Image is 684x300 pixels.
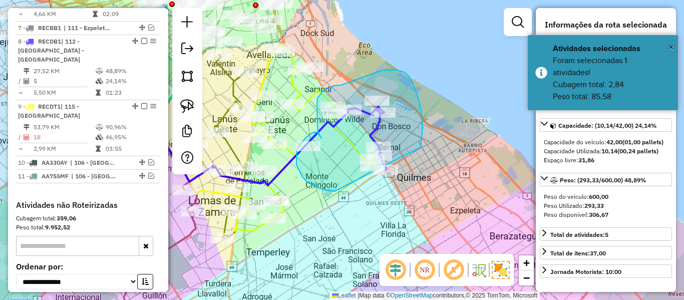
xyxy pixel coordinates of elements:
[668,40,673,55] button: Close
[329,291,540,300] div: Map data © contributors,© 2025 TomTom, Microsoft
[18,88,23,98] td: =
[198,1,223,11] div: Atividade não roteirizada - Julieta Dalamon
[105,132,156,142] td: 46,95%
[33,122,95,132] td: 53,79 KM
[18,103,80,119] span: | 115 - [GEOGRAPHIC_DATA]
[544,138,668,147] div: Capacidade do veículo:
[601,147,617,155] strong: 10,14
[38,103,61,110] span: RECDT1
[589,193,608,200] strong: 600,00
[251,23,276,33] div: Atividade não roteirizada - Patricia Mansilla
[442,258,466,282] span: Exibir rótulo
[198,26,223,36] div: Atividade não roteirizada - Darwin Andres Ramos
[24,68,30,74] i: Distância Total
[33,9,92,19] td: 4,66 KM
[57,214,76,222] strong: 359,06
[508,12,528,32] a: Exibir filtros
[544,147,668,156] div: Capacidade Utilizada:
[544,210,668,219] div: Peso disponível:
[105,66,156,76] td: 48,89%
[550,231,608,238] span: Total de atividades:
[540,20,672,30] h4: Informações da rota selecionada
[150,103,156,109] em: Opções
[110,8,135,18] div: Atividade não roteirizada - Argentina Paula Genga Bottinelli
[18,38,84,63] span: | 112 - [GEOGRAPHIC_DATA] - [GEOGRAPHIC_DATA]
[230,17,255,27] div: Atividade não roteirizada - Jos� Fanti
[96,146,101,152] i: Tempo total em rota
[38,38,61,45] span: RECDB1
[42,159,68,166] span: AA330AY
[96,90,101,96] i: Tempo total em rota
[139,6,164,16] div: Atividade não roteirizada - Joanna Kropivka
[235,14,260,24] div: Atividade não roteirizada - Lautaro Lamanna
[181,2,206,12] div: Atividade não roteirizada - Eliot Estela Garay
[560,176,646,184] span: Peso: (293,33/600,00) 48,89%
[544,201,668,210] div: Peso Utilizado:
[540,227,672,241] a: Total de atividades:5
[584,202,604,209] strong: 293,33
[553,43,670,55] div: Atividades selecionadas
[137,274,153,289] button: Ordem crescente
[96,124,103,130] i: % de utilização do peso
[70,158,116,167] span: 106 - La Plata
[492,261,510,279] img: Exibir/Ocultar setores
[177,39,197,61] a: Exportar sessão
[18,103,80,119] span: 9 -
[64,24,110,33] span: 111 - Ezpeleta - Barrio Papelero
[105,88,156,98] td: 01:23
[391,292,433,299] a: OpenStreetMap
[150,38,156,44] em: Opções
[190,37,215,47] div: Atividade não roteirizada - Fabi�n flores
[384,258,408,282] span: Ocultar deslocamento
[523,256,530,269] span: +
[177,121,197,144] a: Criar modelo
[105,122,156,132] td: 90,96%
[33,132,95,142] td: 18
[413,258,437,282] span: Ocultar NR
[550,267,621,276] div: Jornada Motorista: 10:00
[622,138,663,146] strong: (01,00 pallets)
[18,38,84,63] span: 8 -
[42,172,69,180] span: AA755MF
[540,246,672,259] a: Total de itens:37,00
[102,9,151,19] td: 02:09
[540,264,672,278] a: Jornada Motorista: 10:00
[668,42,673,53] span: ×
[217,37,242,47] div: Atividade não roteirizada - Enzo Femia
[332,292,356,299] a: Leaflet
[251,165,276,175] div: Atividade não roteirizada - Carlos Gonzalez Aramburu
[18,172,69,180] span: 11 -
[471,262,487,278] img: Fluxo de ruas
[523,271,530,284] span: −
[550,249,606,258] div: Total de itens:
[24,124,30,130] i: Distância Total
[200,27,225,37] div: Atividade não roteirizada - Melanie Ferreira
[192,18,217,28] div: Atividade não roteirizada - Guillermo Ariel Pereyra
[96,68,103,74] i: % de utilização do peso
[45,223,70,231] strong: 9.952,52
[544,156,668,165] div: Espaço livre:
[132,103,138,109] em: Alterar sequência das rotas
[177,12,197,35] a: Nova sessão e pesquisa
[16,260,160,272] label: Ordenar por:
[24,78,30,84] i: Total de Atividades
[258,15,283,25] div: Atividade não roteirizada - julio eduardo ramos
[540,134,672,169] div: Capacidade: (10,14/42,00) 24,14%
[18,159,68,166] span: 10 -
[606,138,622,146] strong: 42,00
[365,96,390,106] div: Atividade não roteirizada - Johanna Gatti
[148,25,154,31] em: Visualizar rota
[148,173,154,179] em: Visualizar rota
[298,62,323,72] div: Atividade não roteirizada - Fabian Astorga
[8,8,33,18] div: Atividade não roteirizada - Gaston Zerbi
[18,144,23,154] td: =
[519,270,534,285] a: Zoom out
[180,69,194,83] img: Selecionar atividades - polígono
[38,24,61,32] span: RECBB1
[217,10,242,20] div: Atividade não roteirizada - Florencia Vezza
[33,66,95,76] td: 27,52 KM
[96,78,103,84] i: % de utilização da cubagem
[33,76,95,86] td: 5
[93,11,98,17] i: Tempo total em rota
[141,103,147,109] em: Finalizar rota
